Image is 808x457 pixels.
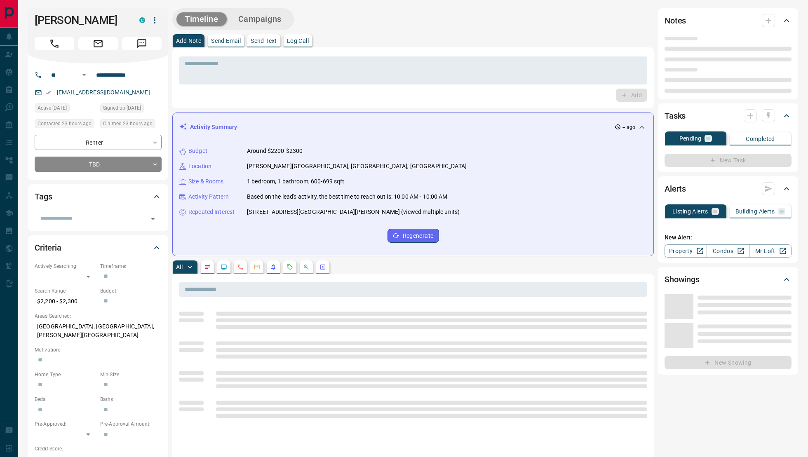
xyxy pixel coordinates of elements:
[35,241,61,254] h2: Criteria
[665,14,686,27] h2: Notes
[735,209,775,214] p: Building Alerts
[35,119,96,131] div: Mon Oct 13 2025
[35,187,162,206] div: Tags
[78,37,118,50] span: Email
[38,104,67,112] span: Active [DATE]
[103,120,153,128] span: Claimed 23 hours ago
[79,70,89,80] button: Open
[35,346,162,354] p: Motivation:
[622,124,635,131] p: -- ago
[237,264,244,270] svg: Calls
[672,209,708,214] p: Listing Alerts
[35,396,96,403] p: Beds:
[287,264,293,270] svg: Requests
[100,103,162,115] div: Thu Aug 28 2025
[38,120,92,128] span: Contacted 23 hours ago
[665,179,792,199] div: Alerts
[100,287,162,295] p: Budget:
[679,136,702,141] p: Pending
[176,12,227,26] button: Timeline
[188,208,235,216] p: Repeated Interest
[287,38,309,44] p: Log Call
[35,135,162,150] div: Renter
[100,396,162,403] p: Baths:
[251,38,277,44] p: Send Text
[103,104,141,112] span: Signed up [DATE]
[35,157,162,172] div: TBD
[254,264,260,270] svg: Emails
[665,270,792,289] div: Showings
[35,103,96,115] div: Sat Oct 11 2025
[139,17,145,23] div: condos.ca
[35,190,52,203] h2: Tags
[190,123,237,131] p: Activity Summary
[319,264,326,270] svg: Agent Actions
[188,192,229,201] p: Activity Pattern
[247,177,345,186] p: 1 bedroom, 1 bathroom, 600-699 sqft
[147,213,159,225] button: Open
[100,119,162,131] div: Mon Oct 13 2025
[247,192,448,201] p: Based on the lead's activity, the best time to reach out is: 10:00 AM - 10:00 AM
[35,445,162,452] p: Credit Score:
[746,136,775,142] p: Completed
[45,90,51,96] svg: Email Verified
[35,371,96,378] p: Home Type:
[100,420,162,428] p: Pre-Approval Amount:
[122,37,162,50] span: Message
[57,89,150,96] a: [EMAIL_ADDRESS][DOMAIN_NAME]
[211,38,241,44] p: Send Email
[35,14,127,27] h1: [PERSON_NAME]
[388,229,439,243] button: Regenerate
[221,264,227,270] svg: Lead Browsing Activity
[35,420,96,428] p: Pre-Approved:
[35,238,162,258] div: Criteria
[665,233,792,242] p: New Alert:
[665,273,700,286] h2: Showings
[665,244,707,258] a: Property
[707,244,749,258] a: Condos
[176,38,201,44] p: Add Note
[179,120,647,135] div: Activity Summary-- ago
[247,208,460,216] p: [STREET_ADDRESS][GEOGRAPHIC_DATA][PERSON_NAME] (viewed multiple units)
[665,182,686,195] h2: Alerts
[35,312,162,320] p: Areas Searched:
[230,12,290,26] button: Campaigns
[665,106,792,126] div: Tasks
[270,264,277,270] svg: Listing Alerts
[176,264,183,270] p: All
[100,371,162,378] p: Min Size:
[749,244,792,258] a: Mr.Loft
[247,147,303,155] p: Around $2200-$2300
[35,320,162,342] p: [GEOGRAPHIC_DATA], [GEOGRAPHIC_DATA], [PERSON_NAME][GEOGRAPHIC_DATA]
[35,295,96,308] p: $2,200 - $2,300
[665,109,686,122] h2: Tasks
[35,262,96,270] p: Actively Searching:
[35,287,96,295] p: Search Range:
[188,147,207,155] p: Budget
[303,264,310,270] svg: Opportunities
[100,262,162,270] p: Timeframe:
[247,162,467,171] p: [PERSON_NAME][GEOGRAPHIC_DATA], [GEOGRAPHIC_DATA], [GEOGRAPHIC_DATA]
[188,162,211,171] p: Location
[35,37,74,50] span: Call
[204,264,211,270] svg: Notes
[665,11,792,30] div: Notes
[188,177,224,186] p: Size & Rooms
